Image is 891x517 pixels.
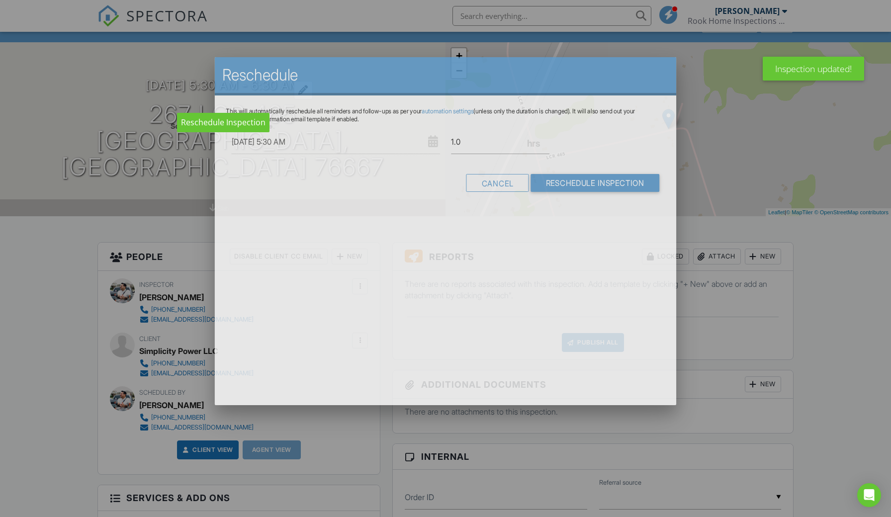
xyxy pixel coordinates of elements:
a: automation settings [422,107,473,115]
input: Reschedule Inspection [531,174,659,192]
p: This will automatically reschedule all reminders and follow-ups as per your (unless only the dura... [226,107,665,123]
div: Cancel [466,174,529,192]
h2: Reschedule [222,65,669,85]
div: Inspection updated! [763,57,864,81]
div: Open Intercom Messenger [857,483,881,507]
